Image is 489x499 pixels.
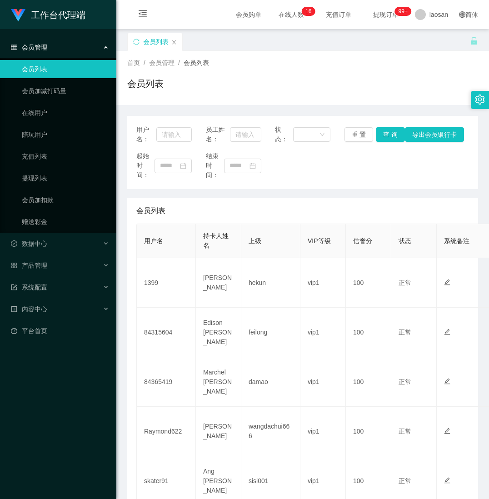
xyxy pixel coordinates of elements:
span: 产品管理 [11,262,47,269]
span: 充值订单 [321,11,356,18]
input: 请输入 [156,127,192,142]
span: 员工姓名： [206,125,230,144]
i: 图标: edit [444,378,450,384]
sup: 1016 [395,7,411,16]
td: 1399 [137,258,196,308]
span: 会员列表 [184,59,209,66]
td: 100 [346,407,391,456]
span: 会员管理 [149,59,175,66]
span: 提现订单 [369,11,403,18]
td: [PERSON_NAME] [196,258,241,308]
i: 图标: unlock [470,37,478,45]
a: 工作台代理端 [11,11,85,18]
i: 图标: table [11,44,17,50]
td: Marchel [PERSON_NAME] [196,357,241,407]
a: 充值列表 [22,147,109,165]
i: 图标: profile [11,306,17,312]
h1: 工作台代理端 [31,0,85,30]
a: 会员加减打码量 [22,82,109,100]
i: 图标: menu-fold [127,0,158,30]
span: 用户名 [144,237,163,245]
p: 1 [305,7,309,16]
td: [PERSON_NAME] [196,407,241,456]
div: 会员列表 [143,33,169,50]
span: 系统配置 [11,284,47,291]
td: vip1 [300,407,346,456]
span: 正常 [399,428,411,435]
input: 请输入 [230,127,261,142]
i: 图标: calendar [180,163,186,169]
span: 持卡人姓名 [203,232,229,249]
td: 84315604 [137,308,196,357]
img: logo.9652507e.png [11,9,25,22]
a: 赠送彩金 [22,213,109,231]
i: 图标: down [319,132,325,138]
td: Edison [PERSON_NAME] [196,308,241,357]
td: 84365419 [137,357,196,407]
span: 数据中心 [11,240,47,247]
span: 内容中心 [11,305,47,313]
i: 图标: edit [444,279,450,285]
span: 信誉分 [353,237,372,245]
span: 正常 [399,279,411,286]
td: 100 [346,308,391,357]
a: 会员加扣款 [22,191,109,209]
td: hekun [241,258,300,308]
span: 系统备注 [444,237,469,245]
a: 图标: dashboard平台首页 [11,322,109,340]
i: 图标: close [171,40,177,45]
span: 起始时间： [136,151,155,180]
span: 正常 [399,329,411,336]
i: 图标: calendar [249,163,256,169]
td: vip1 [300,308,346,357]
td: 100 [346,258,391,308]
h1: 会员列表 [127,77,164,90]
span: 状态： [275,125,293,144]
td: wangdachui666 [241,407,300,456]
i: 图标: edit [444,329,450,335]
i: 图标: global [459,11,465,18]
a: 会员列表 [22,60,109,78]
button: 导出会员银行卡 [405,127,464,142]
span: 状态 [399,237,411,245]
p: 6 [309,7,312,16]
i: 图标: edit [444,477,450,484]
span: 上级 [249,237,261,245]
span: 结束时间： [206,151,224,180]
span: / [178,59,180,66]
button: 查 询 [376,127,405,142]
td: 100 [346,357,391,407]
span: 正常 [399,378,411,385]
span: 用户名： [136,125,156,144]
button: 重 置 [344,127,374,142]
a: 提现列表 [22,169,109,187]
i: 图标: edit [444,428,450,434]
td: Raymond622 [137,407,196,456]
sup: 16 [302,7,315,16]
i: 图标: sync [133,39,140,45]
span: 在线人数 [274,11,309,18]
a: 在线用户 [22,104,109,122]
span: VIP等级 [308,237,331,245]
span: 首页 [127,59,140,66]
i: 图标: form [11,284,17,290]
td: feilong [241,308,300,357]
td: vip1 [300,258,346,308]
span: 会员管理 [11,44,47,51]
span: / [144,59,145,66]
i: 图标: setting [475,95,485,105]
td: vip1 [300,357,346,407]
a: 陪玩用户 [22,125,109,144]
i: 图标: check-circle-o [11,240,17,247]
i: 图标: appstore-o [11,262,17,269]
span: 正常 [399,477,411,484]
td: damao [241,357,300,407]
span: 会员列表 [136,205,165,216]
